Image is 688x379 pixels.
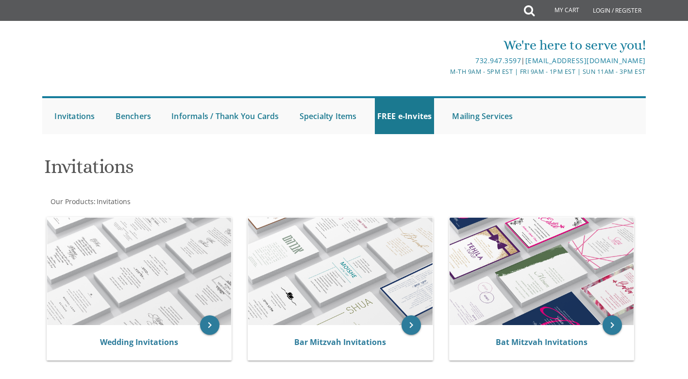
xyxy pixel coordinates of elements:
h1: Invitations [44,156,439,185]
a: My Cart [534,1,586,20]
a: 732.947.3597 [475,56,521,65]
a: Benchers [113,98,154,134]
div: | [244,55,645,67]
a: Invitations [52,98,97,134]
div: : [42,197,344,207]
a: keyboard_arrow_right [200,315,219,335]
div: We're here to serve you! [244,35,645,55]
div: M-Th 9am - 5pm EST | Fri 9am - 1pm EST | Sun 11am - 3pm EST [244,67,645,77]
a: Bat Mitzvah Invitations [496,337,587,347]
a: keyboard_arrow_right [603,315,622,335]
a: keyboard_arrow_right [402,315,421,335]
a: Specialty Items [297,98,359,134]
a: Mailing Services [450,98,515,134]
a: Our Products [50,197,94,206]
a: Invitations [96,197,131,206]
img: Bar Mitzvah Invitations [248,218,432,325]
a: FREE e-Invites [375,98,435,134]
span: Invitations [97,197,131,206]
a: Wedding Invitations [100,337,178,347]
a: [EMAIL_ADDRESS][DOMAIN_NAME] [525,56,646,65]
img: Wedding Invitations [47,218,231,325]
a: Bar Mitzvah Invitations [294,337,386,347]
a: Informals / Thank You Cards [169,98,281,134]
img: Bat Mitzvah Invitations [450,218,634,325]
